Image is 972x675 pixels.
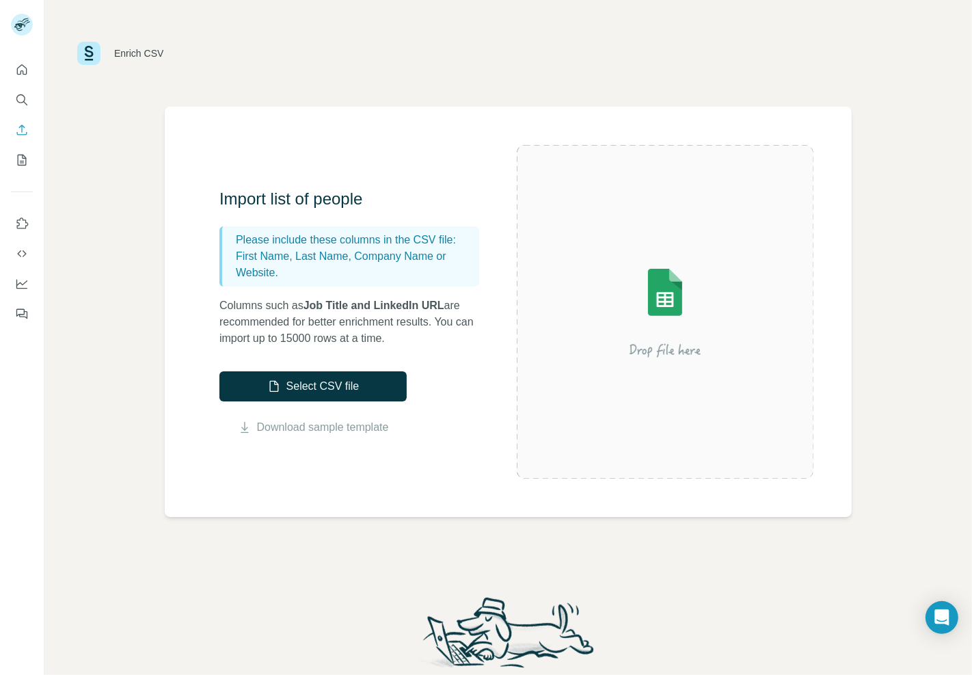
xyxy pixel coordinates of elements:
button: Use Surfe on LinkedIn [11,211,33,236]
button: Dashboard [11,272,33,296]
span: Job Title and LinkedIn URL [303,300,444,311]
div: Open Intercom Messenger [926,601,958,634]
button: My lists [11,148,33,172]
button: Select CSV file [219,371,407,401]
button: Quick start [11,57,33,82]
p: First Name, Last Name, Company Name or Website. [236,248,474,281]
button: Use Surfe API [11,241,33,266]
button: Feedback [11,302,33,326]
div: Enrich CSV [114,47,163,60]
p: Columns such as are recommended for better enrichment results. You can import up to 15000 rows at... [219,297,493,347]
button: Search [11,88,33,112]
button: Enrich CSV [11,118,33,142]
img: Surfe Logo [77,42,100,65]
p: Please include these columns in the CSV file: [236,232,474,248]
img: Surfe Illustration - Drop file here or select below [542,230,788,394]
button: Download sample template [219,419,407,436]
h3: Import list of people [219,188,493,210]
img: Avatar [11,14,33,36]
a: Download sample template [257,419,389,436]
